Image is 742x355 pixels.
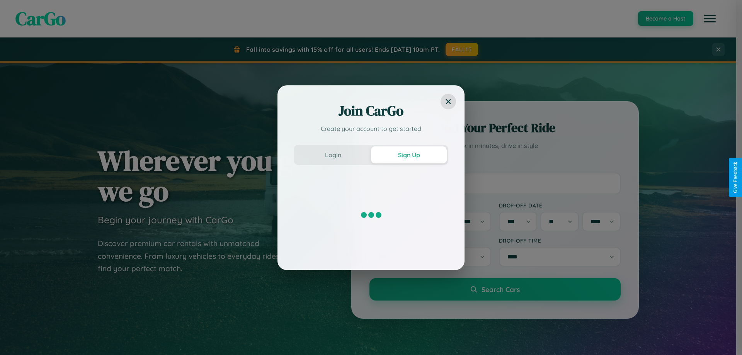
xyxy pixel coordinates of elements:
button: Login [295,146,371,163]
div: Give Feedback [733,162,738,193]
iframe: Intercom live chat [8,329,26,347]
h2: Join CarGo [294,102,448,120]
button: Sign Up [371,146,447,163]
p: Create your account to get started [294,124,448,133]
